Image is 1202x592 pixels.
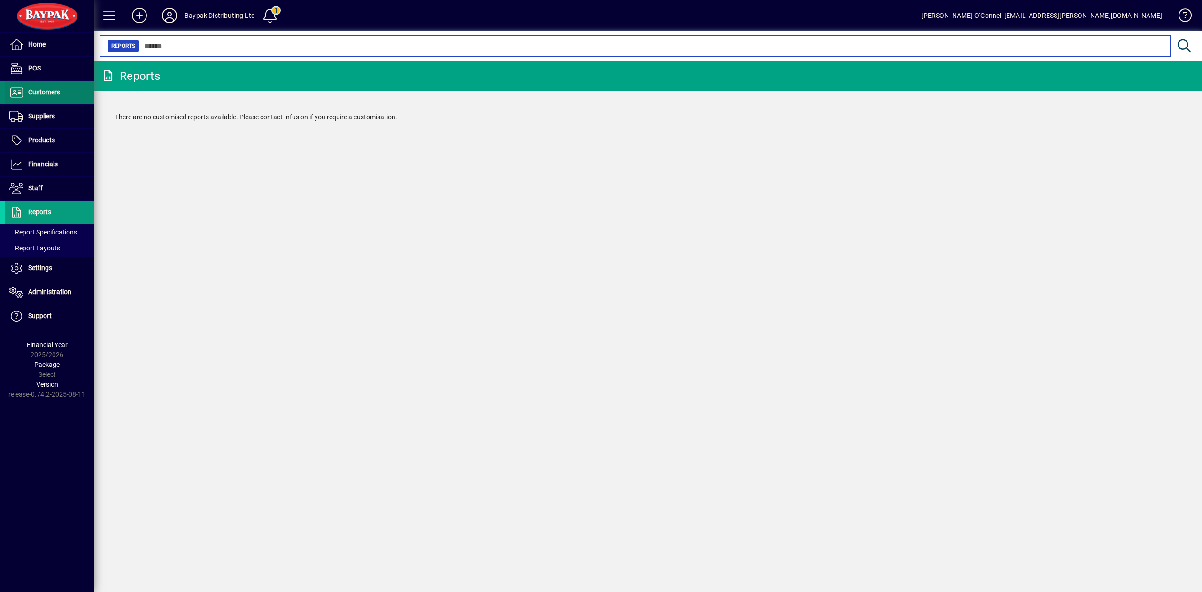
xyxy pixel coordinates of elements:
span: Report Specifications [9,228,77,236]
div: Reports [101,69,160,84]
span: Support [28,312,52,319]
a: Knowledge Base [1171,2,1190,32]
a: POS [5,57,94,80]
span: Suppliers [28,112,55,120]
a: Administration [5,280,94,304]
span: Financial Year [27,341,68,349]
span: Reports [28,208,51,216]
a: Support [5,304,94,328]
span: Settings [28,264,52,272]
span: Reports [111,41,135,51]
a: Financials [5,153,94,176]
span: POS [28,64,41,72]
button: Add [124,7,154,24]
a: Report Specifications [5,224,94,240]
span: Staff [28,184,43,192]
button: Profile [154,7,185,24]
span: Version [36,381,58,388]
span: Customers [28,88,60,96]
a: Products [5,129,94,152]
a: Customers [5,81,94,104]
span: Products [28,136,55,144]
a: Suppliers [5,105,94,128]
div: Baypak Distributing Ltd [185,8,255,23]
div: [PERSON_NAME] O''Connell [EMAIL_ADDRESS][PERSON_NAME][DOMAIN_NAME] [921,8,1162,23]
span: Home [28,40,46,48]
a: Settings [5,257,94,280]
span: Package [34,361,60,368]
a: Report Layouts [5,240,94,256]
a: Staff [5,177,94,200]
span: Report Layouts [9,244,60,252]
a: Home [5,33,94,56]
span: Financials [28,160,58,168]
div: There are no customised reports available. Please contact Infusion if you require a customisation. [106,103,1190,132]
span: Administration [28,288,71,296]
